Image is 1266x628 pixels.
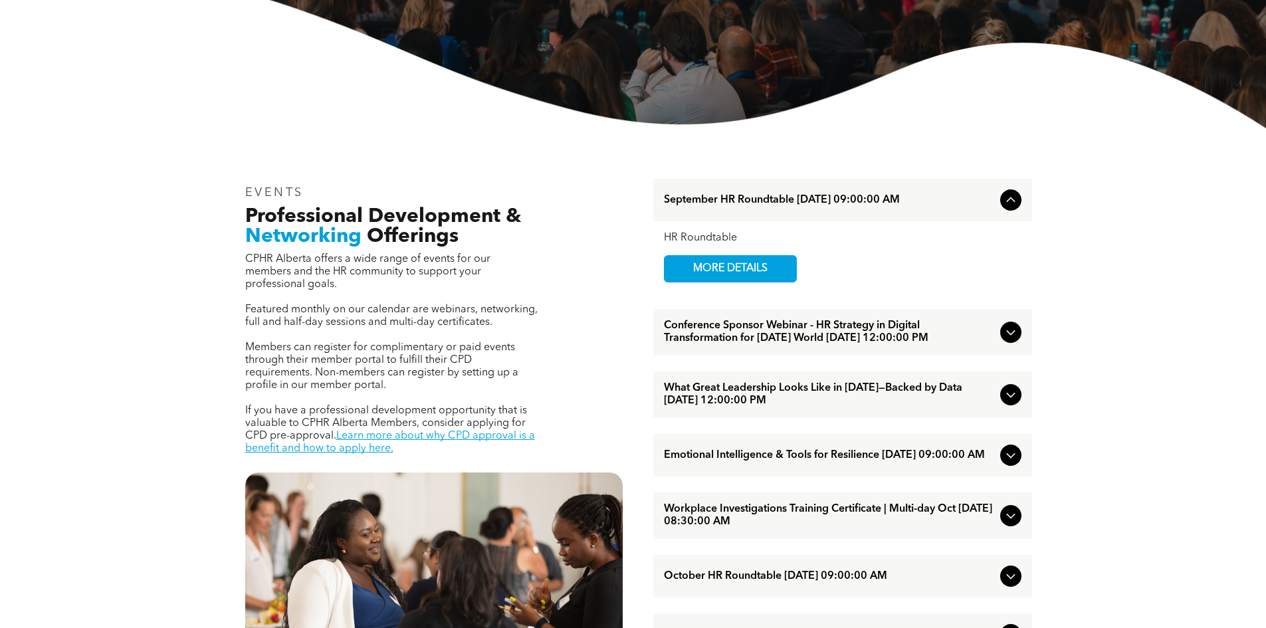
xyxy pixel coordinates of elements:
a: Learn more about why CPD approval is a benefit and how to apply here. [245,431,535,454]
span: Offerings [367,227,459,247]
span: Professional Development & [245,207,521,227]
span: Conference Sponsor Webinar - HR Strategy in Digital Transformation for [DATE] World [DATE] 12:00:... [664,320,995,345]
a: MORE DETAILS [664,255,797,282]
span: Workplace Investigations Training Certificate | Multi-day Oct [DATE] 08:30:00 AM [664,503,995,528]
span: If you have a professional development opportunity that is valuable to CPHR Alberta Members, cons... [245,405,527,441]
span: October HR Roundtable [DATE] 09:00:00 AM [664,570,995,583]
span: MORE DETAILS [678,256,783,282]
span: CPHR Alberta offers a wide range of events for our members and the HR community to support your p... [245,254,490,290]
span: Networking [245,227,362,247]
div: HR Roundtable [664,232,1021,245]
span: Emotional Intelligence & Tools for Resilience [DATE] 09:00:00 AM [664,449,995,462]
span: Featured monthly on our calendar are webinars, networking, full and half-day sessions and multi-d... [245,304,538,328]
span: Members can register for complimentary or paid events through their member portal to fulfill thei... [245,342,518,391]
span: EVENTS [245,187,304,199]
span: September HR Roundtable [DATE] 09:00:00 AM [664,194,995,207]
span: What Great Leadership Looks Like in [DATE]—Backed by Data [DATE] 12:00:00 PM [664,382,995,407]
